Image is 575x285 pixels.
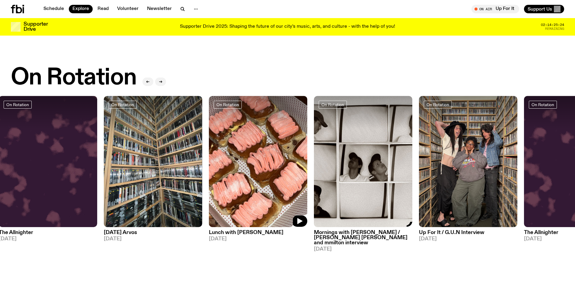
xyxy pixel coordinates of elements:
a: On Rotation [319,101,347,109]
span: On Rotation [426,103,449,107]
span: 02:14:25:24 [541,23,564,27]
a: Schedule [40,5,68,13]
a: On Rotation [109,101,137,109]
a: Mornings with [PERSON_NAME] / [PERSON_NAME] [PERSON_NAME] and mmilton interview[DATE] [314,227,412,252]
a: On Rotation [529,101,557,109]
span: On Rotation [111,103,134,107]
span: Remaining [545,27,564,30]
a: Up For It / G.U.N Interview[DATE] [419,227,517,242]
a: Lunch with [PERSON_NAME][DATE] [209,227,307,242]
span: Support Us [528,6,552,12]
a: On Rotation [424,101,452,109]
a: On Rotation [214,101,242,109]
a: On Rotation [4,101,32,109]
h3: Lunch with [PERSON_NAME] [209,230,307,235]
a: [DATE] Arvos[DATE] [104,227,202,242]
h3: Up For It / G.U.N Interview [419,230,517,235]
a: Explore [69,5,93,13]
a: Read [94,5,112,13]
span: On Rotation [321,103,344,107]
h3: Mornings with [PERSON_NAME] / [PERSON_NAME] [PERSON_NAME] and mmilton interview [314,230,412,245]
button: On AirUp For It [471,5,519,13]
span: [DATE] [104,236,202,242]
a: Volunteer [113,5,142,13]
span: [DATE] [314,247,412,252]
p: Supporter Drive 2025: Shaping the future of our city’s music, arts, and culture - with the help o... [180,24,395,30]
span: On Rotation [532,103,554,107]
button: Support Us [524,5,564,13]
span: On Rotation [216,103,239,107]
a: Newsletter [143,5,175,13]
span: On Rotation [6,103,29,107]
h3: [DATE] Arvos [104,230,202,235]
h2: On Rotation [11,66,136,89]
span: [DATE] [209,236,307,242]
img: A corner shot of the fbi music library [104,96,202,227]
span: [DATE] [419,236,517,242]
h3: Supporter Drive [24,22,48,32]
